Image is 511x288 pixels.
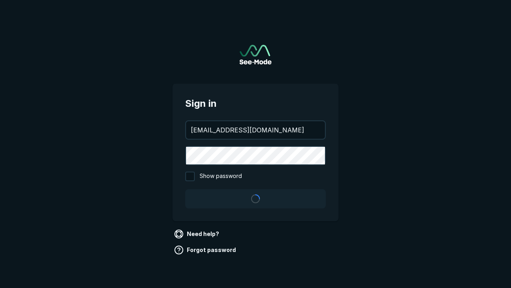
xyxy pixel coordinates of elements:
span: Show password [200,172,242,181]
img: See-Mode Logo [240,45,271,64]
a: Go to sign in [240,45,271,64]
a: Forgot password [172,244,239,256]
span: Sign in [185,96,326,111]
a: Need help? [172,228,222,240]
input: your@email.com [186,121,325,139]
